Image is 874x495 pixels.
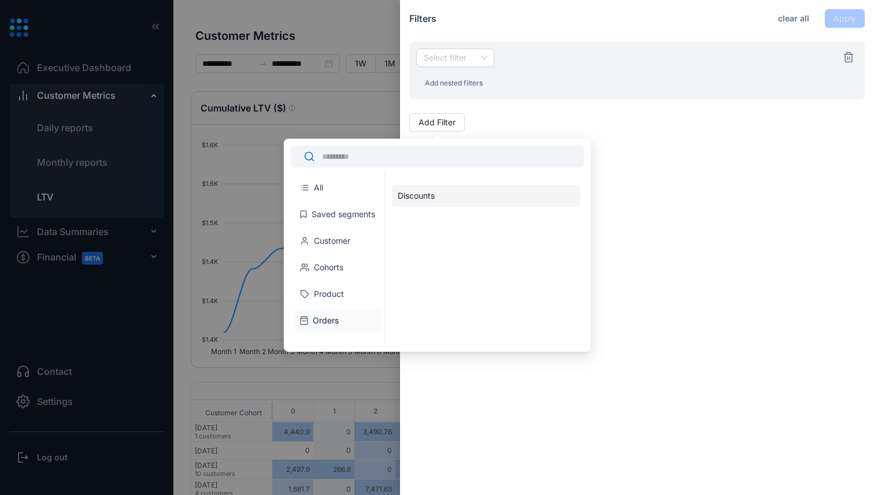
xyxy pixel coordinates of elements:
[294,177,381,199] li: All
[409,12,436,25] h3: Filters
[778,13,809,24] span: clear all
[769,9,818,28] button: clear all
[294,310,381,332] li: Orders
[294,230,381,252] li: Customer
[294,283,381,305] li: Product
[825,9,865,28] button: Apply
[425,78,483,88] span: Add nested filters
[294,256,381,278] li: Cohorts
[419,116,455,129] span: Add Filter
[294,203,381,225] li: Saved segments
[416,74,491,92] button: Add nested filters
[392,185,580,207] li: Discounts
[409,113,465,132] button: Add Filter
